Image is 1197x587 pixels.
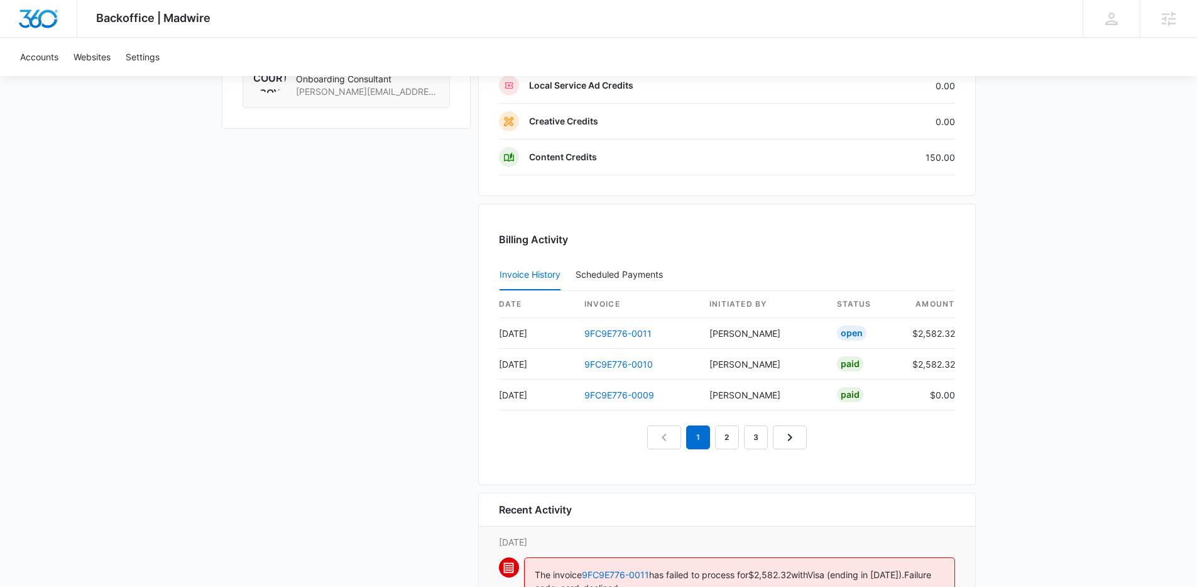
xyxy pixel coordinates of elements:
[699,291,826,318] th: Initiated By
[902,349,955,380] td: $2,582.32
[699,380,826,410] td: [PERSON_NAME]
[535,569,582,580] span: The invoice
[499,535,955,549] p: [DATE]
[499,318,574,349] td: [DATE]
[647,425,807,449] nav: Pagination
[529,115,598,128] p: Creative Credits
[902,380,955,410] td: $0.00
[582,569,649,580] a: 9FC9E776-0011
[584,390,654,400] a: 9FC9E776-0009
[499,291,574,318] th: date
[253,60,286,93] img: Courtney Coy
[822,104,955,140] td: 0.00
[296,85,439,98] span: [PERSON_NAME][EMAIL_ADDRESS][PERSON_NAME][DOMAIN_NAME]
[902,291,955,318] th: amount
[296,73,439,85] span: Onboarding Consultant
[499,380,574,410] td: [DATE]
[791,569,807,580] span: with
[837,387,863,402] div: Paid
[96,11,210,25] span: Backoffice | Madwire
[66,38,118,76] a: Websites
[837,356,863,371] div: Paid
[584,359,653,370] a: 9FC9E776-0010
[529,79,633,92] p: Local Service Ad Credits
[837,326,866,341] div: Open
[699,318,826,349] td: [PERSON_NAME]
[500,260,560,290] button: Invoice History
[807,569,904,580] span: Visa (ending in [DATE]).
[118,38,167,76] a: Settings
[686,425,710,449] em: 1
[748,569,791,580] span: $2,582.32
[773,425,807,449] a: Next Page
[576,270,668,279] div: Scheduled Payments
[584,328,652,339] a: 9FC9E776-0011
[902,318,955,349] td: $2,582.32
[822,140,955,175] td: 150.00
[499,502,572,517] h6: Recent Activity
[529,151,597,163] p: Content Credits
[715,425,739,449] a: Page 2
[499,349,574,380] td: [DATE]
[744,425,768,449] a: Page 3
[13,38,66,76] a: Accounts
[827,291,902,318] th: status
[574,291,700,318] th: invoice
[649,569,748,580] span: has failed to process for
[822,68,955,104] td: 0.00
[699,349,826,380] td: [PERSON_NAME]
[499,232,955,247] h3: Billing Activity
